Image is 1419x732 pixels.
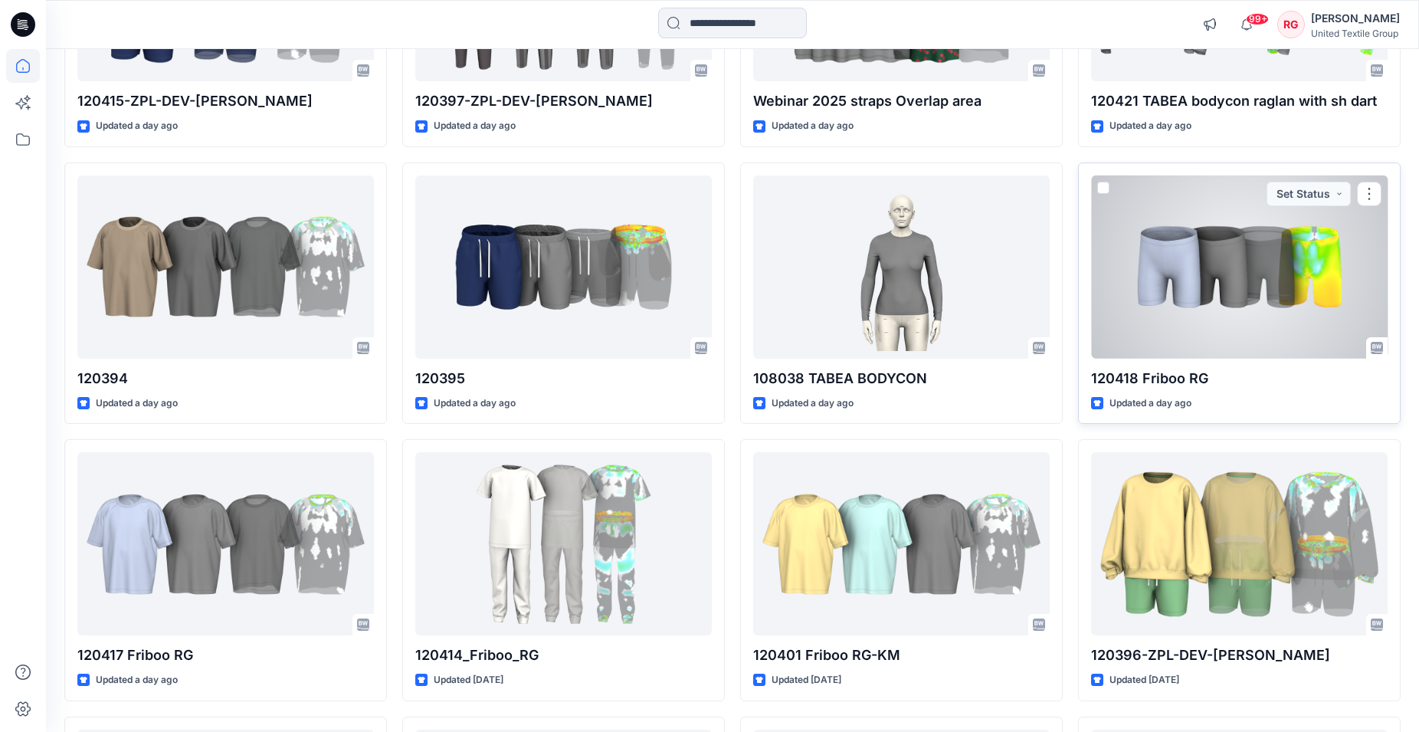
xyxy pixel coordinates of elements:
div: [PERSON_NAME] [1311,9,1400,28]
a: 120395 [415,176,712,359]
p: Updated [DATE] [772,672,841,688]
div: United Textile Group [1311,28,1400,39]
a: 120394 [77,176,374,359]
p: 120401 Friboo RG-KM [753,645,1050,666]
p: Updated [DATE] [1109,672,1179,688]
p: Updated a day ago [772,118,854,134]
p: 120418 Friboo RG [1091,368,1388,389]
a: 120418 Friboo RG [1091,176,1388,359]
p: 120417 Friboo RG [77,645,374,666]
p: Updated a day ago [434,396,516,412]
a: 108038 TABEA BODYCON [753,176,1050,359]
a: 120417 Friboo RG [77,452,374,635]
p: 120395 [415,368,712,389]
p: Updated a day ago [1109,118,1191,134]
p: Updated a day ago [772,396,854,412]
p: 120396-ZPL-DEV-[PERSON_NAME] [1091,645,1388,666]
p: Updated a day ago [96,118,178,134]
p: Updated [DATE] [434,672,503,688]
p: Updated a day ago [1109,396,1191,412]
div: RG [1277,11,1305,38]
p: Updated a day ago [434,118,516,134]
a: 120401 Friboo RG-KM [753,452,1050,635]
p: 108038 TABEA BODYCON [753,368,1050,389]
p: 120394 [77,368,374,389]
p: 120397-ZPL-DEV-[PERSON_NAME] [415,90,712,112]
a: 120414_Friboo_RG [415,452,712,635]
p: Webinar 2025 straps Overlap area [753,90,1050,112]
p: Updated a day ago [96,672,178,688]
p: 120414_Friboo_RG [415,645,712,666]
p: 120415-ZPL-DEV-[PERSON_NAME] [77,90,374,112]
p: 120421 TABEA bodycon raglan with sh dart [1091,90,1388,112]
span: 99+ [1246,13,1269,25]
a: 120396-ZPL-DEV-RG-JB [1091,452,1388,635]
p: Updated a day ago [96,396,178,412]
